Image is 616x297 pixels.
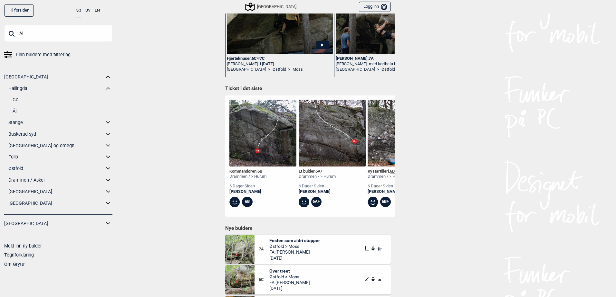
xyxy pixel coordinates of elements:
a: Om Gryttr [4,262,25,267]
span: Østfold > Moss [269,274,310,280]
span: Finn buldere med filtrering [16,50,71,59]
img: Et bulder 211119 [299,100,366,166]
a: [GEOGRAPHIC_DATA] [4,72,104,82]
button: EN [95,4,100,17]
span: 7A [259,247,269,252]
div: Drammen / > Hurum [229,174,266,179]
div: 6 dager siden [299,184,336,189]
a: [PERSON_NAME] [299,189,336,194]
a: Buskerud syd [8,130,104,139]
input: Søk på buldernavn, sted eller samling [4,25,112,42]
img: Festen som aldri stopper [225,235,255,264]
div: Et bulder , [299,169,336,174]
a: [GEOGRAPHIC_DATA] [8,187,104,196]
span: [DATE] [269,285,310,291]
a: Moss [293,67,303,72]
span: med kortbeta i [DATE]. [369,61,409,66]
a: [GEOGRAPHIC_DATA] [227,67,266,72]
a: [GEOGRAPHIC_DATA] [4,219,104,228]
div: 6 dager siden [229,184,266,189]
span: i [DATE]. [260,61,275,66]
div: [GEOGRAPHIC_DATA] [246,3,296,11]
a: Hallingdal [8,84,104,93]
a: [PERSON_NAME] [368,189,405,194]
div: 6B+ [380,197,391,207]
span: Festen som aldri stopper [269,238,320,243]
div: Drammen / > Hurum [299,174,336,179]
span: 6B+ [390,169,397,174]
img: Kystartilleri 211113 [368,100,435,166]
div: Drammen / > Hurum [368,174,405,179]
a: Meld inn ny bulder [4,243,42,248]
h1: Nye buldere [225,225,391,231]
span: > [268,67,270,72]
div: [PERSON_NAME] , 7A [336,56,442,61]
a: Østfold [8,164,104,173]
span: Ψ [257,56,260,61]
a: [GEOGRAPHIC_DATA] [8,199,104,208]
span: 6B [257,169,262,174]
span: > [377,67,379,72]
span: FA: [PERSON_NAME] [269,249,320,255]
a: Gol [13,95,112,104]
img: Over treet [225,265,255,294]
img: Kommandoren 211123 [229,100,296,166]
h1: Ticket i det siste [225,85,391,92]
a: Til forsiden [4,4,34,17]
a: Tegnforklaring [4,252,34,257]
div: Kommandøren , [229,169,266,174]
a: Follo [8,152,104,162]
a: [PERSON_NAME] [229,189,266,194]
a: [GEOGRAPHIC_DATA] [336,67,375,72]
div: [PERSON_NAME] - [227,61,333,67]
a: Stange [8,118,104,127]
span: Over treet [269,268,310,274]
span: 6A+ [315,169,323,174]
button: Logg inn [359,2,391,12]
a: Østfold [381,67,395,72]
div: Festen som aldri stopper7AFesten som aldri stopperØstfold > MossFA:[PERSON_NAME][DATE] [225,235,391,264]
div: 6B [242,197,253,207]
a: Ål [13,107,112,116]
div: Over treet6COver treetØstfold > MossFA:[PERSON_NAME][DATE] [225,265,391,294]
div: Hjerteknuser , 6C 7C [227,56,333,61]
div: Kystartilleri , Ψ [368,169,405,174]
span: 6C [259,277,269,283]
span: [DATE] [269,255,320,261]
button: SV [85,4,91,17]
a: Østfold [273,67,286,72]
a: Finn buldere med filtrering [4,50,112,59]
span: Østfold > Moss [269,243,320,249]
div: 6A+ [311,197,322,207]
button: NO [75,4,81,17]
span: FA: [PERSON_NAME] [269,280,310,285]
a: Drammen / Asker [8,175,104,185]
span: > [288,67,290,72]
a: [GEOGRAPHIC_DATA] og omegn [8,141,104,150]
div: 6 dager siden [368,184,405,189]
div: [PERSON_NAME] - [336,61,442,67]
